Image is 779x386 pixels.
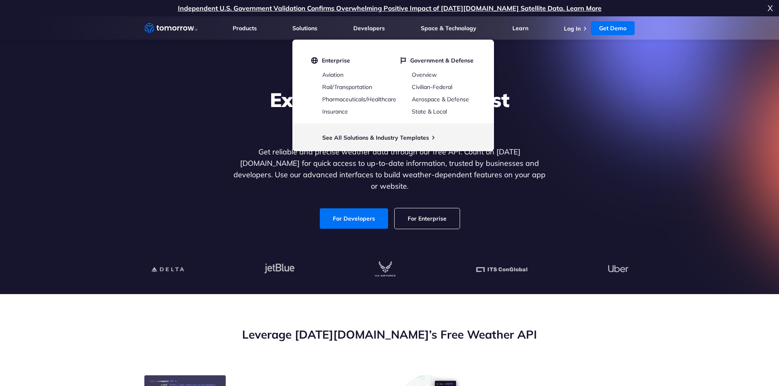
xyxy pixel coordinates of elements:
[322,134,429,141] a: See All Solutions & Industry Templates
[144,327,635,342] h2: Leverage [DATE][DOMAIN_NAME]’s Free Weather API
[322,57,350,64] span: Enterprise
[322,108,348,115] a: Insurance
[412,71,437,78] a: Overview
[322,71,343,78] a: Aviation
[395,208,460,229] a: For Enterprise
[233,25,257,32] a: Products
[353,25,385,32] a: Developers
[421,25,476,32] a: Space & Technology
[232,87,548,136] h1: Explore the World’s Best Weather API
[320,208,388,229] a: For Developers
[412,108,447,115] a: State & Local
[178,4,602,12] a: Independent U.S. Government Validation Confirms Overwhelming Positive Impact of [DATE][DOMAIN_NAM...
[412,96,469,103] a: Aerospace & Defense
[410,57,474,64] span: Government & Defense
[322,83,372,91] a: Rail/Transportation
[311,57,318,64] img: globe.svg
[232,146,548,192] p: Get reliable and precise weather data through our free API. Count on [DATE][DOMAIN_NAME] for quic...
[564,25,581,32] a: Log In
[401,57,406,64] img: flag.svg
[512,25,528,32] a: Learn
[292,25,317,32] a: Solutions
[591,21,635,35] a: Get Demo
[144,22,198,34] a: Home link
[322,96,396,103] a: Pharmaceuticals/Healthcare
[412,83,452,91] a: Civilian-Federal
